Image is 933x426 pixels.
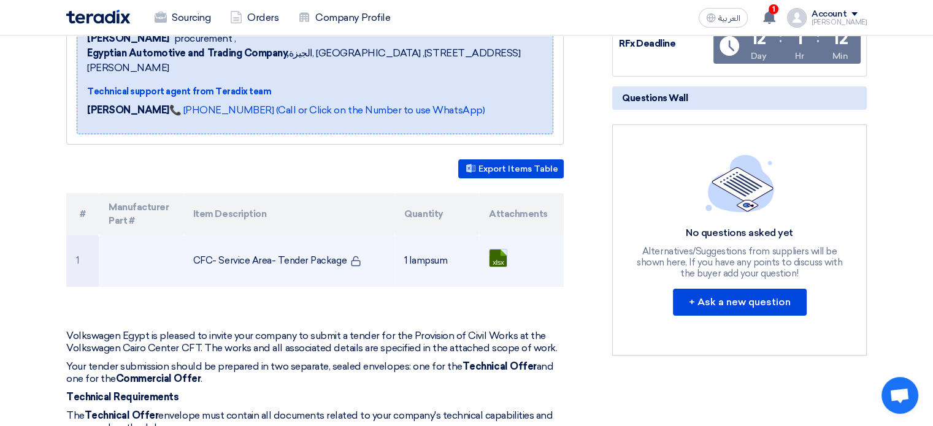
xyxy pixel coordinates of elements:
p: Volkswagen Egypt is pleased to invite your company to submit a tender for the Provision of Civil ... [66,330,564,354]
div: 12 [832,30,848,47]
span: procurement , [174,31,236,46]
span: [PERSON_NAME] [87,31,169,46]
div: 12 [751,30,766,47]
img: Teradix logo [66,10,130,24]
span: الجيزة, [GEOGRAPHIC_DATA] ,[STREET_ADDRESS][PERSON_NAME] [87,46,543,75]
strong: Technical Requirements [66,391,179,403]
div: Alternatives/Suggestions from suppliers will be shown here, If you have any points to discuss wit... [635,246,844,279]
div: Technical support agent from Teradix team [87,85,543,98]
span: Questions Wall [622,91,688,105]
div: [PERSON_NAME] [812,19,867,26]
td: CFC- Service Area- Tender Package [183,235,395,287]
a: 📞 [PHONE_NUMBER] (Call or Click on the Number to use WhatsApp) [169,104,485,116]
button: العربية [699,8,748,28]
td: 1 lampsum [394,235,479,287]
td: 1 [66,235,99,287]
a: Open chat [881,377,918,414]
a: Orders [220,4,288,31]
a: Sourcing [145,4,220,31]
a: Company Profile [288,4,400,31]
th: Quantity [394,193,479,235]
div: RFx Deadline [619,37,711,51]
strong: Commercial Offer [116,373,201,384]
div: Hr [795,50,804,63]
b: Egyptian Automotive and Trading Company, [87,47,289,59]
button: Export Items Table [458,159,564,178]
th: # [66,193,99,235]
strong: Technical Offer [85,409,159,421]
div: Min [832,50,848,63]
button: + Ask a new question [673,289,807,316]
div: Day [751,50,767,63]
strong: [PERSON_NAME] [87,104,169,116]
span: 1 [769,4,778,14]
div: No questions asked yet [635,227,844,240]
p: Your tender submission should be prepared in two separate, sealed envelopes: one for the and one ... [66,360,564,385]
div: : [779,26,782,48]
th: Manufacturer Part # [99,193,183,235]
div: : [816,26,820,48]
div: 1 [796,30,803,47]
a: Book_1756219215007.xlsx [490,249,588,323]
th: Item Description [183,193,395,235]
img: profile_test.png [787,8,807,28]
th: Attachments [479,193,564,235]
div: Account [812,9,847,20]
img: empty_state_list.svg [705,154,774,212]
strong: Technical Offer [463,360,537,372]
span: العربية [718,14,740,23]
